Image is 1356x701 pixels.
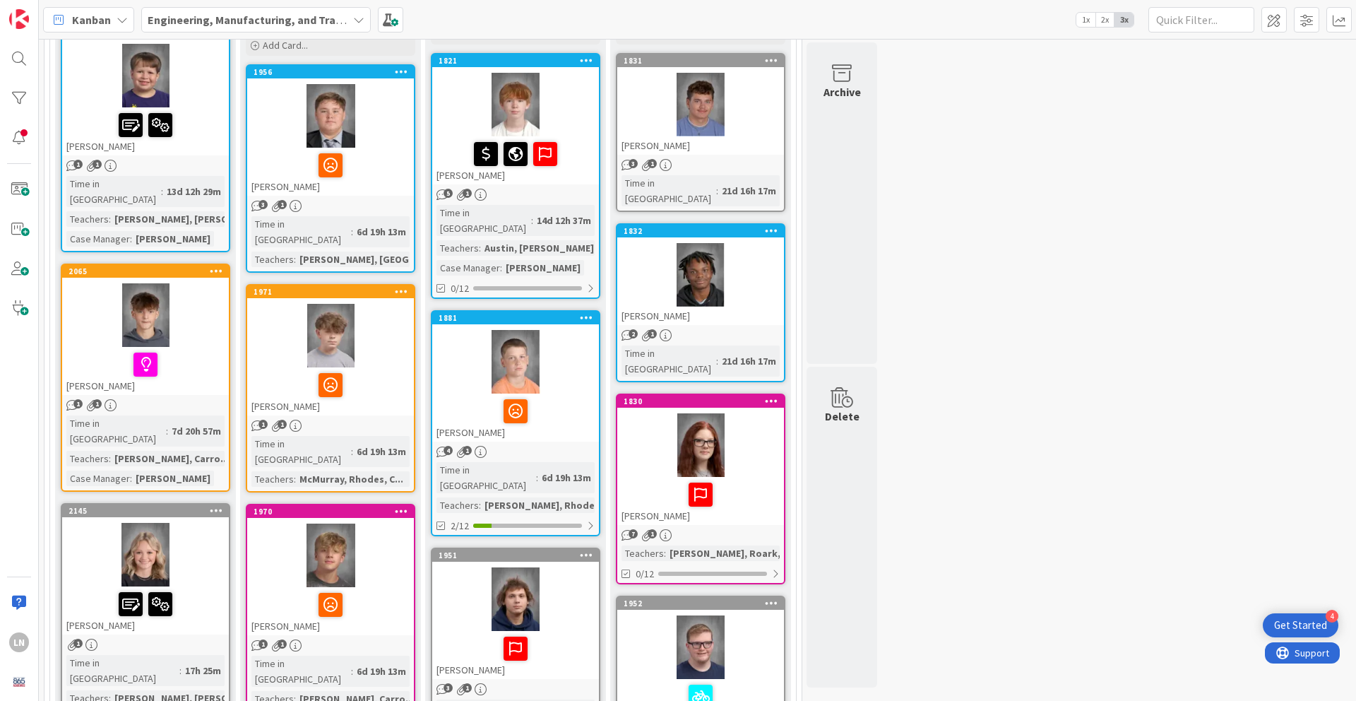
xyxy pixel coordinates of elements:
div: 2145 [69,506,229,516]
span: 2x [1095,13,1114,27]
div: 1881 [439,313,599,323]
div: [PERSON_NAME] [62,107,229,155]
div: 1832 [617,225,784,237]
span: 1 [258,640,268,649]
div: Teachers [66,451,109,466]
span: : [664,546,666,561]
span: 1 [278,420,287,429]
div: 2145 [62,505,229,517]
div: Teachers [436,497,479,513]
div: [PERSON_NAME] [617,307,784,325]
div: 1971 [247,285,414,298]
div: Austin, [PERSON_NAME] (2... [481,240,617,256]
span: 1 [93,399,102,408]
span: 1 [73,399,83,408]
div: 1971 [254,287,414,297]
span: 1 [258,420,268,429]
div: 1830 [617,395,784,408]
span: 1 [648,529,657,538]
img: Visit kanbanzone.com [9,9,29,29]
div: 6d 19h 13m [538,470,595,485]
div: 21d 16h 17m [718,353,780,369]
div: 1952 [617,597,784,610]
div: 2065[PERSON_NAME] [62,265,229,395]
span: 1 [648,329,657,338]
a: 1832[PERSON_NAME]Time in [GEOGRAPHIC_DATA]:21d 16h 17m [616,223,785,382]
span: : [479,497,481,513]
div: [PERSON_NAME], Carro... [111,451,232,466]
div: 14d 12h 37m [533,213,595,228]
div: 1831[PERSON_NAME] [617,54,784,155]
div: Time in [GEOGRAPHIC_DATA] [66,655,179,686]
input: Quick Filter... [1148,7,1254,33]
div: Get Started [1274,618,1327,632]
div: 1831 [624,56,784,66]
div: Time in [GEOGRAPHIC_DATA] [621,175,716,206]
div: LN [9,632,29,652]
div: Time in [GEOGRAPHIC_DATA] [621,346,716,377]
div: Teachers [66,211,109,227]
span: : [351,224,353,240]
img: avatar [9,672,29,692]
span: : [716,183,718,199]
span: : [479,240,481,256]
span: 3 [258,200,268,209]
div: [PERSON_NAME] [132,471,214,486]
div: 17h 25m [182,663,225,678]
span: 2 [629,329,638,338]
div: 2145[PERSON_NAME] [62,505,229,635]
span: 4 [444,446,453,455]
div: Case Manager [66,471,130,486]
span: : [500,260,502,276]
span: 1 [73,639,83,648]
span: Kanban [72,11,111,28]
span: 0/12 [451,281,469,296]
a: 1831[PERSON_NAME]Time in [GEOGRAPHIC_DATA]:21d 16h 17m [616,53,785,212]
div: McMurray, Rhodes, C... [296,471,407,487]
div: [PERSON_NAME], [PERSON_NAME], L... [111,211,291,227]
div: Teachers [251,252,294,267]
span: : [109,451,111,466]
div: 1956 [247,66,414,78]
span: : [716,353,718,369]
span: 1 [648,159,657,168]
span: 7 [629,529,638,538]
span: 0/12 [636,567,654,582]
div: Open Get Started checklist, remaining modules: 4 [1263,613,1338,637]
div: [PERSON_NAME], [GEOGRAPHIC_DATA]... [296,252,487,267]
span: 3 [444,683,453,693]
div: 1952 [624,599,784,608]
div: [PERSON_NAME], Roark, Watso... [666,546,824,561]
div: Teachers [621,546,664,561]
span: 1 [93,160,102,169]
div: 1956[PERSON_NAME] [247,66,414,196]
div: 1821 [439,56,599,66]
div: Time in [GEOGRAPHIC_DATA] [436,205,531,236]
span: : [166,423,168,439]
a: 1881[PERSON_NAME]Time in [GEOGRAPHIC_DATA]:6d 19h 13mTeachers:[PERSON_NAME], Rhodes, Qual...2/12 [431,310,600,536]
div: 1830[PERSON_NAME] [617,395,784,525]
div: 2065 [69,266,229,276]
div: 1951 [439,550,599,560]
div: 4 [1326,610,1338,623]
span: : [130,471,132,486]
div: 1832[PERSON_NAME] [617,225,784,325]
div: Time in [GEOGRAPHIC_DATA] [251,216,351,247]
b: Engineering, Manufacturing, and Transportation [148,13,398,27]
div: 1971[PERSON_NAME] [247,285,414,416]
a: 1971[PERSON_NAME]Time in [GEOGRAPHIC_DATA]:6d 19h 13mTeachers:McMurray, Rhodes, C... [246,284,415,493]
div: [PERSON_NAME] [502,260,584,276]
span: 3 [629,159,638,168]
div: 1951 [432,549,599,562]
span: : [351,664,353,679]
span: 1 [278,640,287,649]
div: [PERSON_NAME] [432,631,599,679]
a: 1956[PERSON_NAME]Time in [GEOGRAPHIC_DATA]:6d 19h 13mTeachers:[PERSON_NAME], [GEOGRAPHIC_DATA]... [246,64,415,273]
div: [PERSON_NAME], Rhodes, Qual... [481,497,638,513]
div: 1821[PERSON_NAME] [432,54,599,184]
span: 5 [444,189,453,198]
span: : [179,663,182,678]
div: Time in [GEOGRAPHIC_DATA] [251,436,351,467]
span: 1 [278,200,287,209]
span: : [294,471,296,487]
